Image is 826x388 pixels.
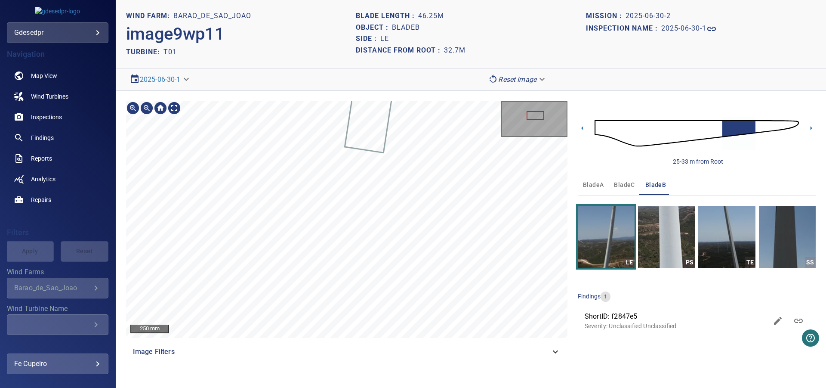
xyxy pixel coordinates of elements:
[154,101,167,115] img: Go home
[484,72,550,87] div: Reset Image
[7,169,108,189] a: analytics noActive
[31,133,54,142] span: Findings
[126,48,163,56] h2: TURBINE:
[583,180,604,190] span: bladeA
[418,12,444,20] h1: 46.25m
[7,269,108,276] label: Wind Farms
[498,75,536,84] em: Reset Image
[601,293,610,301] span: 1
[356,24,392,32] h1: Object :
[173,12,251,20] h1: Barao_de_Sao_Joao
[661,24,717,34] a: 2025-06-30-1
[645,180,666,190] span: bladeB
[380,35,389,43] h1: LE
[163,48,177,56] h2: T01
[759,206,816,268] a: SS
[585,311,767,322] span: ShortID: f2847e5
[698,206,755,268] a: TE
[586,25,661,33] h1: Inspection name :
[140,75,181,84] a: 2025-06-30-1
[7,50,108,59] h4: Navigation
[14,284,91,292] div: Barao_de_Sao_Joao
[126,341,567,362] div: Image Filters
[7,314,108,335] div: Wind Turbine Name
[586,12,626,20] h1: Mission :
[7,22,108,43] div: gdesedpr
[7,65,108,86] a: map noActive
[167,101,181,115] img: Toggle full page
[31,196,51,204] span: Repairs
[578,293,601,300] span: findings
[7,228,108,237] h4: Filters
[126,12,173,20] h1: WIND FARM:
[356,35,380,43] h1: Side :
[356,47,444,55] h1: Distance from root :
[661,25,706,33] h1: 2025-06-30-1
[595,109,799,158] img: d
[578,206,635,268] a: LE
[7,278,108,298] div: Wind Farms
[614,180,635,190] span: bladeC
[7,86,108,107] a: windturbines noActive
[624,257,635,268] div: LE
[7,127,108,148] a: findings noActive
[133,347,550,357] span: Image Filters
[585,322,767,330] p: Severity: Unclassified Unclassified
[31,113,62,121] span: Inspections
[626,12,671,20] h1: 2025-06-30-2
[7,107,108,127] a: inspections noActive
[684,257,695,268] div: PS
[745,257,755,268] div: TE
[31,92,68,101] span: Wind Turbines
[7,148,108,169] a: reports noActive
[31,71,57,80] span: Map View
[7,305,108,312] label: Wind Turbine Name
[638,206,695,268] a: PS
[126,24,225,44] h2: image9wp11
[126,101,140,115] img: Zoom in
[673,157,723,166] div: 25-33 m from Root
[805,257,816,268] div: SS
[31,154,52,163] span: Reports
[31,175,55,183] span: Analytics
[14,357,101,371] div: Fe Cupeiro
[392,24,420,32] h1: bladeB
[356,12,418,20] h1: Blade length :
[35,7,80,16] img: gdesedpr-logo
[444,47,465,55] h1: 32.7m
[140,101,154,115] img: Zoom out
[7,189,108,210] a: repairs noActive
[14,26,101,40] div: gdesedpr
[126,72,194,87] div: 2025-06-30-1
